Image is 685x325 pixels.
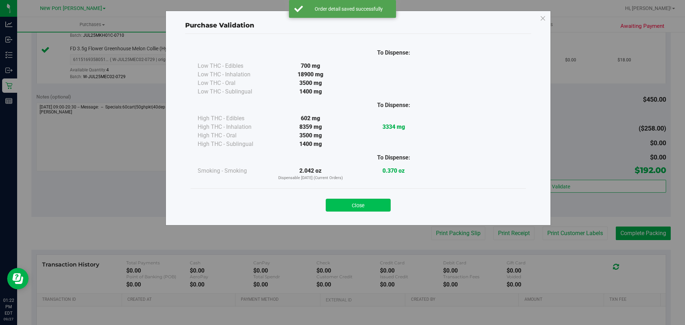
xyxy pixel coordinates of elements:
[269,79,352,87] div: 3500 mg
[7,268,29,289] iframe: Resource center
[269,70,352,79] div: 18900 mg
[269,62,352,70] div: 700 mg
[198,62,269,70] div: Low THC - Edibles
[198,123,269,131] div: High THC - Inhalation
[352,101,435,110] div: To Dispense:
[269,123,352,131] div: 8359 mg
[198,114,269,123] div: High THC - Edibles
[185,21,254,29] span: Purchase Validation
[198,140,269,148] div: High THC - Sublingual
[382,123,405,130] strong: 3334 mg
[269,114,352,123] div: 602 mg
[198,87,269,96] div: Low THC - Sublingual
[198,131,269,140] div: High THC - Oral
[198,70,269,79] div: Low THC - Inhalation
[326,199,391,212] button: Close
[269,175,352,181] p: Dispensable [DATE] (Current Orders)
[269,167,352,181] div: 2.042 oz
[352,49,435,57] div: To Dispense:
[269,131,352,140] div: 3500 mg
[198,167,269,175] div: Smoking - Smoking
[269,140,352,148] div: 1400 mg
[352,153,435,162] div: To Dispense:
[307,5,391,12] div: Order detail saved successfully
[382,167,405,174] strong: 0.370 oz
[198,79,269,87] div: Low THC - Oral
[269,87,352,96] div: 1400 mg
